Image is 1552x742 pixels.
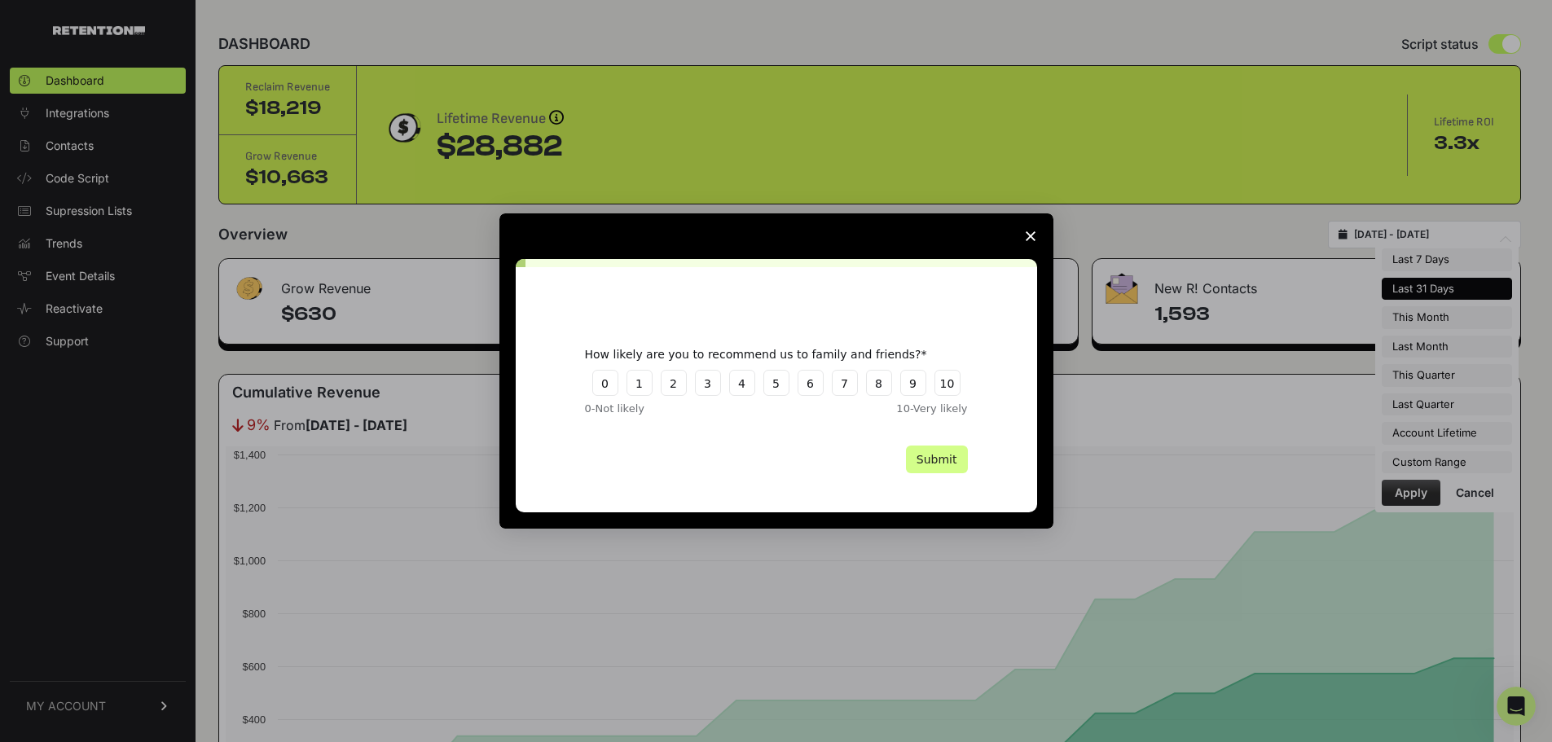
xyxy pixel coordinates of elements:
[695,370,721,396] button: 3
[1008,213,1053,259] span: Close survey
[763,370,789,396] button: 5
[661,370,687,396] button: 2
[821,401,968,417] div: 10 - Very likely
[729,370,755,396] button: 4
[585,347,943,362] div: How likely are you to recommend us to family and friends?
[585,401,732,417] div: 0 - Not likely
[934,370,961,396] button: 10
[906,446,968,473] button: Submit
[832,370,858,396] button: 7
[866,370,892,396] button: 8
[627,370,653,396] button: 1
[900,370,926,396] button: 9
[592,370,618,396] button: 0
[798,370,824,396] button: 6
